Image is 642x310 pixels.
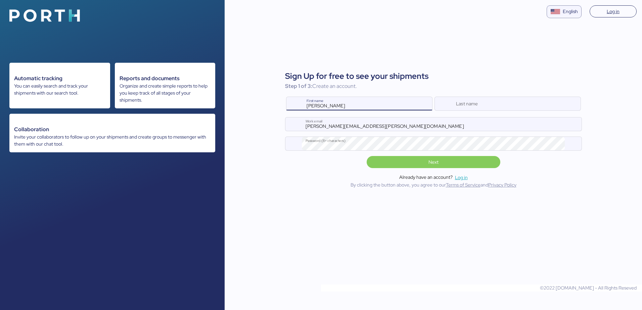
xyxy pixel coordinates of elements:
button: Next [367,156,500,168]
div: Reports and documents [120,74,211,83]
input: Work email [302,117,582,131]
span: Create an account. [312,83,357,90]
input: First name [303,97,432,110]
span: Sign Up for free to see your shipments [285,70,582,82]
span: Privacy Policy [488,182,516,188]
span: Already have an account? [399,174,453,181]
div: Collaboration [14,125,211,134]
div: Invite your collaborators to follow up on your shipments and create groups to messenger with them... [14,134,211,148]
input: Password (8+ characters) [302,137,565,150]
p: ©2022 [DOMAIN_NAME] - All Rights Reseved [321,285,637,292]
span: Next [428,158,439,166]
span: Terms of Service [446,182,480,188]
div: You can easily search and track your shipments with our search tool. [14,83,105,97]
span: By clicking the button above, you agree to our [351,182,446,188]
div: English [563,8,578,15]
a: Log in [455,173,468,182]
a: Log in [590,5,637,17]
span: and [480,182,488,188]
div: Organize and create simple reports to help you keep track of all stages of your shipments. [120,83,211,104]
span: Step 1 of 3: [285,83,312,90]
input: Last name [451,97,580,110]
span: Log in [607,7,620,15]
div: Automatic tracking [14,74,105,83]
